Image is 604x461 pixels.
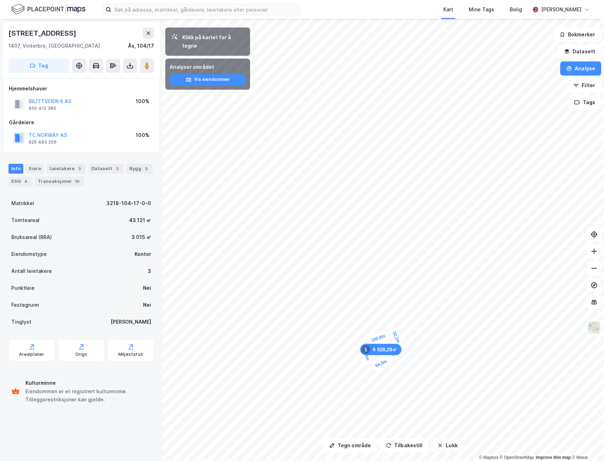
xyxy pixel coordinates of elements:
a: OpenStreetMap [500,455,534,460]
div: 43 121 ㎡ [129,216,151,224]
div: 926 493 256 [29,139,57,145]
button: Filter [567,78,601,92]
div: Tomteareal [11,216,40,224]
div: Map marker [388,326,405,348]
div: Gårdeiere [9,118,154,127]
div: Eiendommen er et registrert kulturminne. Tilleggsrestriksjoner kan gjelde. [25,387,151,404]
div: 3218-104-17-0-0 [106,199,151,208]
div: Tinglyst [11,318,31,326]
button: Vis eiendommer [170,74,246,85]
div: Map marker [360,344,402,355]
div: Hjemmelshaver [9,84,154,93]
div: 1 [362,345,370,354]
div: 10 [73,178,81,185]
div: Bygg [126,164,153,174]
div: Bolig [510,5,522,14]
div: Kart [443,5,453,14]
div: Datasett [89,164,124,174]
div: Matrikkel [11,199,34,208]
div: Eiere [26,164,44,174]
div: Klikk på kartet for å tegne [182,33,244,50]
div: [PERSON_NAME] [541,5,581,14]
div: 1407, Vinterbro, [GEOGRAPHIC_DATA] [8,42,100,50]
div: Punktleie [11,284,35,292]
img: logo.f888ab2527a4732fd821a326f86c7f29.svg [11,3,85,16]
div: Antall leietakere [11,267,52,275]
div: 950 412 380 [29,106,56,111]
div: Miljøstatus [118,352,143,357]
div: Eiendomstype [11,250,47,258]
div: Nei [143,301,151,309]
div: Origo [75,352,88,357]
div: Kulturminne [25,379,151,387]
div: 3 [148,267,151,275]
button: Analyse [560,61,601,76]
div: Ås, 104/17 [128,42,154,50]
img: Z [587,321,601,334]
div: Leietakere [47,164,86,174]
div: 2 [114,165,121,172]
div: Transaksjoner [35,176,84,186]
div: 100% [136,97,149,106]
div: 100% [136,131,149,139]
div: Mine Tags [469,5,494,14]
div: Kontor [135,250,151,258]
div: Map marker [366,329,391,347]
div: Map marker [359,347,374,366]
div: Info [8,164,23,174]
div: 3 [76,165,83,172]
button: Tegn område [323,438,377,453]
button: Tilbakestill [380,438,428,453]
div: 3 015 ㎡ [131,233,151,241]
div: Map marker [370,355,392,372]
div: ESG [8,176,32,186]
div: 4 [22,178,29,185]
button: Bokmerker [553,28,601,42]
button: Datasett [558,44,601,59]
a: Mapbox [479,455,498,460]
button: Tag [8,59,69,73]
button: Tags [568,95,601,109]
div: Nei [143,284,151,292]
div: Arealplaner [19,352,44,357]
a: Improve this map [536,455,571,460]
button: Lukk [431,438,463,453]
iframe: Chat Widget [569,427,604,461]
div: Analyser området [170,63,246,71]
input: Søk på adresse, matrikkel, gårdeiere, leietakere eller personer [111,4,300,15]
div: Festegrunn [11,301,39,309]
div: 3 [143,165,150,172]
div: [STREET_ADDRESS] [8,28,78,39]
div: Bruksareal (BRA) [11,233,52,241]
div: [PERSON_NAME] [111,318,151,326]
